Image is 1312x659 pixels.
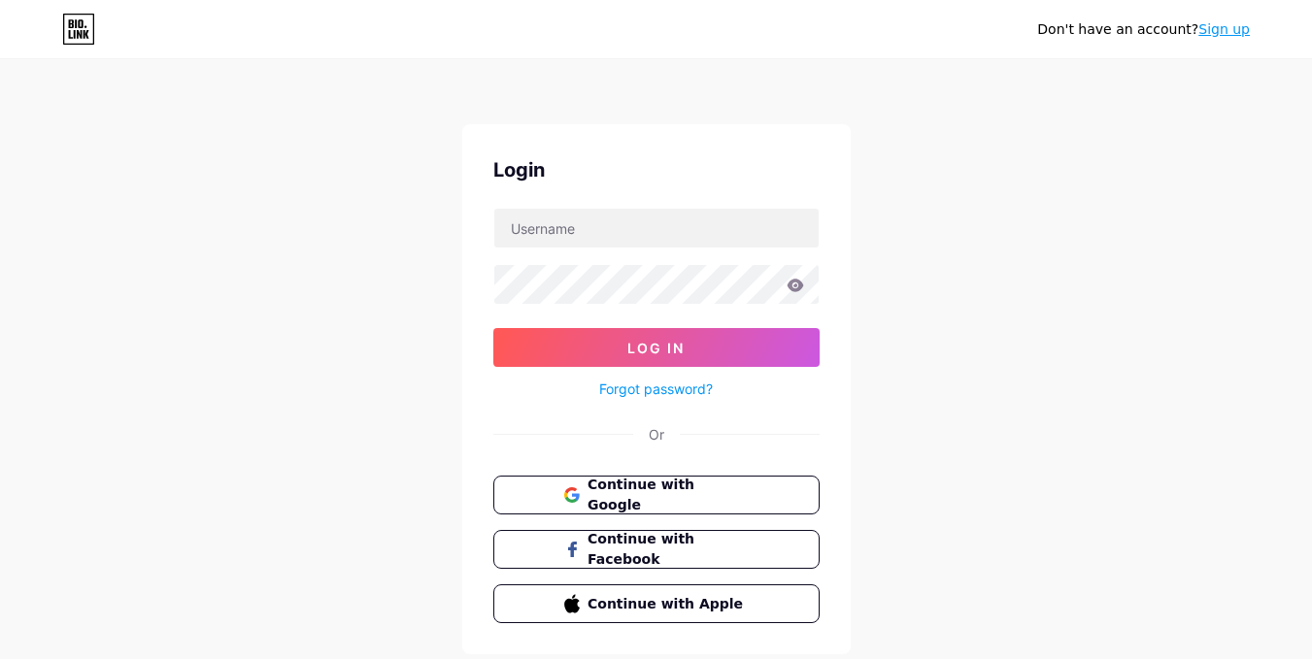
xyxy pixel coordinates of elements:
[588,475,748,515] span: Continue with Google
[588,529,748,570] span: Continue with Facebook
[493,530,820,569] button: Continue with Facebook
[493,155,820,184] div: Login
[1037,19,1250,40] div: Don't have an account?
[1198,21,1250,37] a: Sign up
[649,424,664,445] div: Or
[599,379,713,399] a: Forgot password?
[493,476,820,514] button: Continue with Google
[588,594,748,614] span: Continue with Apple
[493,584,820,623] button: Continue with Apple
[627,340,685,356] span: Log In
[493,328,820,367] button: Log In
[494,209,819,247] input: Username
